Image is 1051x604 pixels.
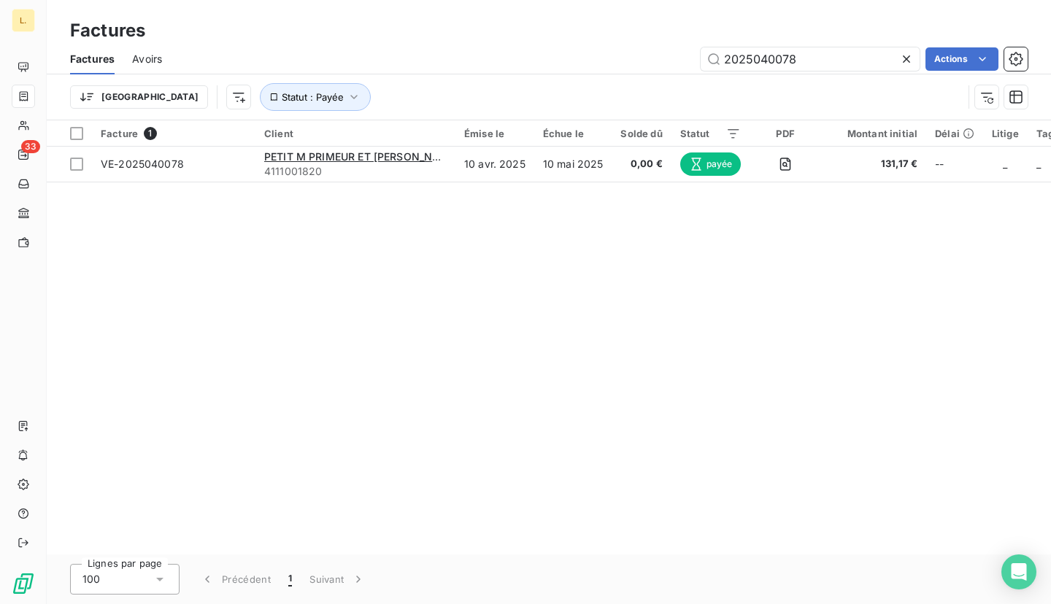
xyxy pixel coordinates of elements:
[701,47,920,71] input: Rechercher
[101,158,184,170] span: VE-2025040078
[1001,554,1036,589] div: Open Intercom Messenger
[264,164,447,179] span: 4111001820
[288,572,292,586] span: 1
[70,85,208,109] button: [GEOGRAPHIC_DATA]
[680,128,742,139] div: Statut
[1036,158,1041,170] span: _
[620,157,662,171] span: 0,00 €
[926,147,983,182] td: --
[12,9,35,32] div: L.
[543,128,604,139] div: Échue le
[82,572,100,586] span: 100
[191,564,280,595] button: Précédent
[132,52,162,66] span: Avoirs
[264,128,447,139] div: Client
[260,83,371,111] button: Statut : Payée
[620,128,662,139] div: Solde dû
[12,143,34,166] a: 33
[70,52,115,66] span: Factures
[21,140,40,153] span: 33
[264,150,459,163] span: PETIT M PRIMEUR ET [PERSON_NAME]
[12,572,35,595] img: Logo LeanPay
[830,157,917,171] span: 131,17 €
[680,152,742,176] span: payée
[455,147,534,182] td: 10 avr. 2025
[280,564,301,595] button: 1
[101,128,138,139] span: Facture
[534,147,612,182] td: 10 mai 2025
[925,47,998,71] button: Actions
[758,128,812,139] div: PDF
[1003,158,1007,170] span: _
[301,564,374,595] button: Suivant
[464,128,525,139] div: Émise le
[830,128,917,139] div: Montant initial
[282,91,344,103] span: Statut : Payée
[144,127,157,140] span: 1
[70,18,145,44] h3: Factures
[992,128,1019,139] div: Litige
[935,128,974,139] div: Délai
